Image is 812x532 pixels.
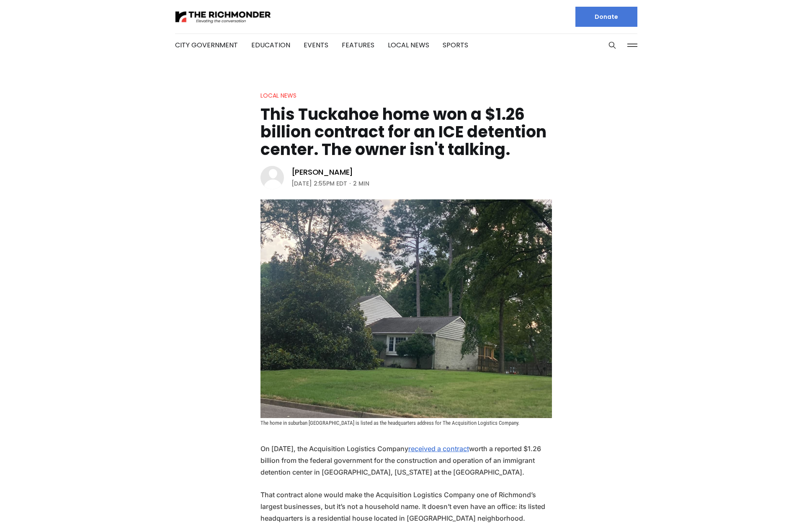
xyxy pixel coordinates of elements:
[741,491,812,532] iframe: portal-trigger
[251,40,290,50] a: Education
[443,40,468,50] a: Sports
[260,91,296,100] a: Local News
[353,178,369,189] span: 2 min
[260,443,552,478] p: On [DATE], the Acquisition Logistics Company worth a reported $1.26 billion from the federal gove...
[342,40,374,50] a: Features
[606,39,619,52] button: Search this site
[260,420,519,426] span: The home in suburban [GEOGRAPHIC_DATA] is listed as the headquarters address for The Acquisition ...
[388,40,429,50] a: Local News
[260,489,552,524] p: That contract alone would make the Acquisition Logistics Company one of Richmond’s largest busine...
[304,40,328,50] a: Events
[291,167,353,177] a: [PERSON_NAME]
[575,7,637,27] a: Donate
[400,444,459,453] a: received a contract
[291,178,347,189] time: [DATE] 2:55PM EDT
[175,40,238,50] a: City Government
[175,10,271,24] img: The Richmonder
[260,199,552,418] img: This Tuckahoe home won a $1.26 billion contract for an ICE detention center. The owner isn't talk...
[260,106,552,158] h1: This Tuckahoe home won a $1.26 billion contract for an ICE detention center. The owner isn't talk...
